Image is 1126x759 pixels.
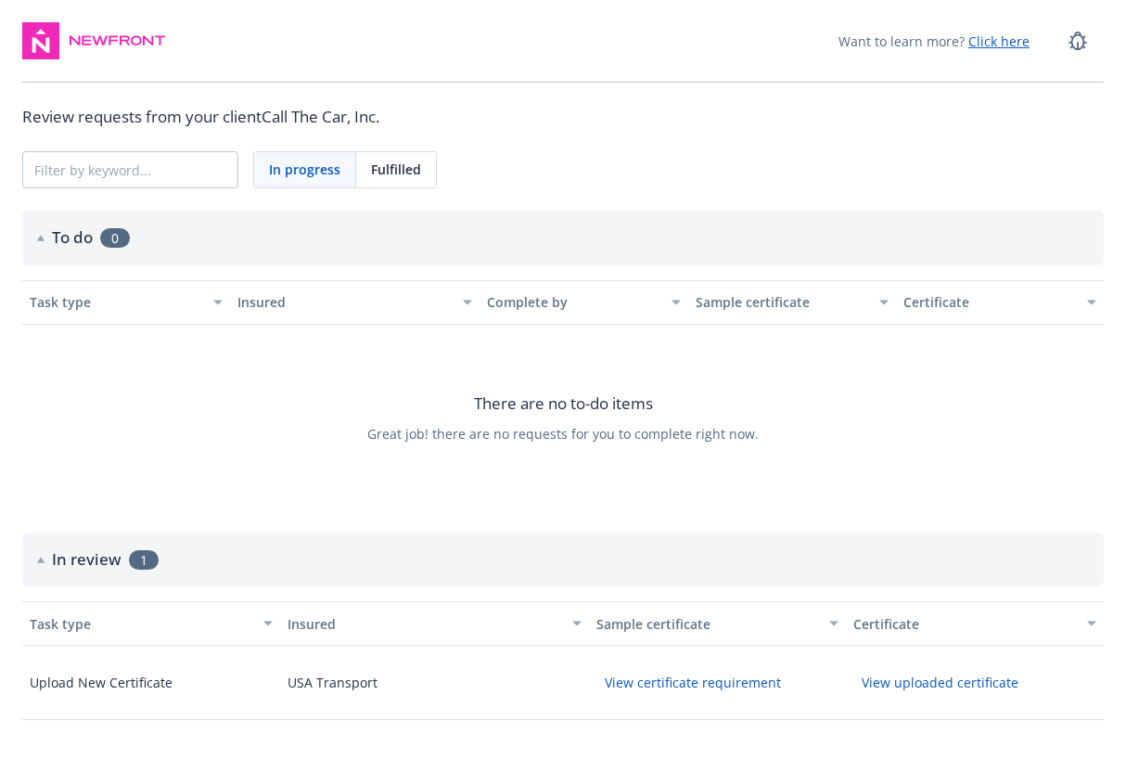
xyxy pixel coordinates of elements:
[30,614,252,634] div: Task type
[22,280,230,325] button: Task type
[30,292,202,312] div: Task type
[896,280,1104,325] button: Certificate
[589,601,847,646] button: Sample certificate
[367,424,759,444] span: Great job! there are no requests for you to complete right now.
[838,32,1030,51] span: Want to learn more?
[67,32,168,50] img: Newfront Logo
[903,292,1076,312] div: Certificate
[487,292,659,312] div: Complete by
[688,280,896,325] button: Sample certificate
[22,105,1104,129] div: Review requests from your client Call The Car, Inc.
[846,601,1104,646] button: Certificate
[269,160,340,179] span: In progress
[853,614,1076,634] div: Certificate
[371,160,421,179] span: Fulfilled
[30,673,173,692] div: Upload New Certificate
[129,550,159,570] span: 1
[968,32,1030,50] a: Click here
[23,152,237,187] input: Filter by keyword...
[288,673,377,692] div: USA Transport
[22,22,59,59] img: navigator-logo.svg
[696,292,868,312] div: Sample certificate
[853,668,1027,697] button: View uploaded certificate
[22,601,280,646] button: Task type
[288,614,561,634] div: Insured
[596,614,819,634] div: Sample certificate
[52,225,93,250] h2: To do
[474,392,653,416] span: There are no to-do items
[230,280,480,325] button: Insured
[480,280,687,325] button: Complete by
[100,228,130,248] span: 0
[52,547,122,572] h2: In review
[237,292,452,312] div: Insured
[1059,22,1096,59] a: Report a Bug
[280,601,589,646] button: Insured
[596,668,789,697] button: View certificate requirement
